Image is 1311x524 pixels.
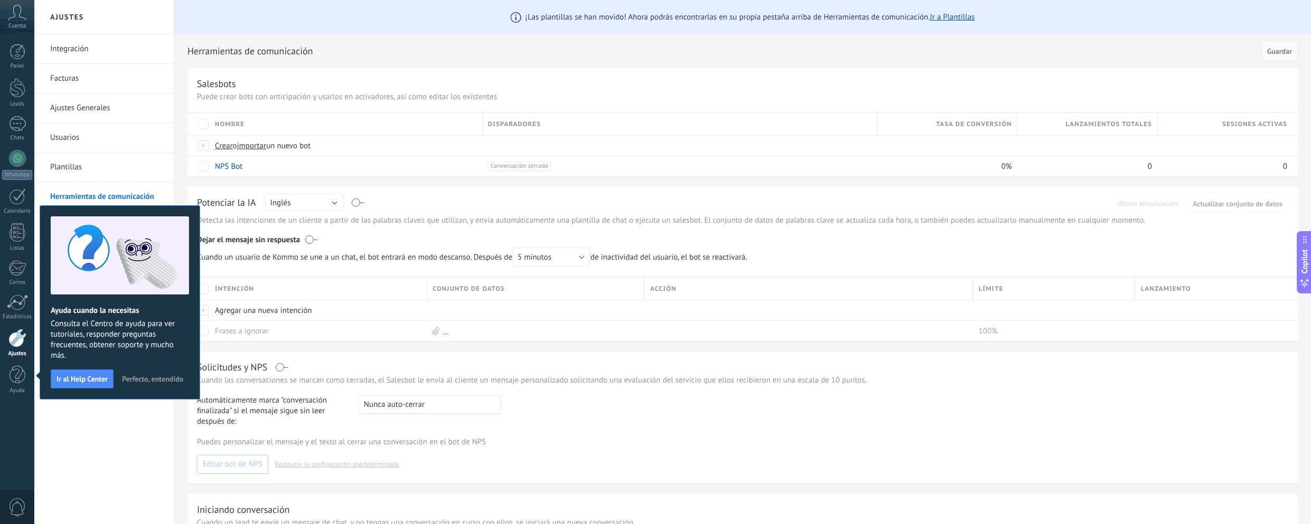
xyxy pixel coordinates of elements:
span: Inglés [270,198,291,208]
h2: Ayuda cuando la necesitas [51,306,189,316]
span: Intención [215,284,254,294]
span: Límite [978,284,1003,294]
span: 5 minutos [517,252,551,262]
span: importar [237,141,267,151]
span: Copilot [1299,249,1310,273]
div: Leads [2,101,33,108]
div: Correo [2,279,33,286]
p: Cuando las conversaciones se marcan como cerradas, el Salesbot le envía al cliente un mensaje per... [197,375,1288,385]
li: Herramientas de comunicación [34,182,174,212]
div: Ajustes [2,350,33,357]
span: Nunca auto-cerrar [364,399,425,409]
div: Iniciando conversación [197,503,290,516]
div: 0 [1017,156,1152,176]
span: Ir al Help Center [56,375,108,383]
span: Consulta el Centro de ayuda para ver tutoriales, responder preguntas frecuentes, obtener soporte ... [51,319,189,361]
a: ... [442,326,449,336]
a: Usuarios [50,123,163,153]
span: Conjunto de datos [432,284,505,294]
div: Listas [2,245,33,252]
div: Salesbots [197,78,236,90]
button: Perfecto, entendido [117,371,188,387]
div: Dejar el mensaje sin respuesta [197,227,1288,247]
span: 0 [1283,161,1287,172]
div: Agregar una nueva intención [210,300,422,320]
span: un nuevo bot [266,141,310,151]
span: Crear [215,141,233,151]
span: 0 [1147,161,1152,172]
div: 100% [973,321,1130,341]
span: 100% [978,326,997,336]
a: Ajustes Generales [50,93,163,123]
p: Detecta las intenciones de un cliente a partir de las palabras claves que utilizan, y envía autom... [197,215,1288,225]
li: Ajustes Generales [34,93,174,123]
span: Lanzamiento [1141,284,1191,294]
span: Cuenta [8,23,26,30]
span: Perfecto, entendido [122,375,183,383]
span: Conversación cerrada [488,161,551,171]
span: Acción [650,284,676,294]
span: Tasa de conversión [936,119,1012,129]
li: Usuarios [34,123,174,153]
div: Potenciar la IA [197,196,256,210]
div: Panel [2,63,33,70]
a: Frases a ignorar [215,326,269,336]
a: Plantillas [50,153,163,182]
p: Puede crear bots con anticipación y usarlos en activadores, así como editar los existentes [197,92,1288,102]
div: Calendario [2,208,33,215]
span: Cuando un usuario de Kommo se une a un chat, el bot entrará en modo descanso. Después de [197,247,590,266]
button: Ir al Help Center [51,369,114,388]
div: Chats [2,135,33,141]
button: 5 minutos [512,247,590,266]
p: Puedes personalizar el mensaje y el texto al cerrar una conversación en el bot de NPS [197,437,1288,447]
span: 0% [1001,161,1012,172]
span: de inactividad del usuario, el bot se reactivará. [197,247,753,266]
div: WhatsApp [2,170,32,180]
a: Facturas [50,64,163,93]
a: Herramientas de comunicación [50,182,163,212]
button: Inglés [265,194,343,211]
span: Nombre [215,119,244,129]
span: Guardar [1267,47,1292,55]
span: Disparadores [488,119,541,129]
a: Integración [50,34,163,64]
li: Plantillas [34,153,174,182]
a: Ir a Plantillas [930,12,975,22]
div: Estadísticas [2,313,33,320]
span: Lanzamientos totales [1065,119,1152,129]
div: Solicitudes y NPS [197,361,267,373]
div: 0 [1158,156,1287,176]
button: Guardar [1261,41,1298,61]
li: Integración [34,34,174,64]
h2: Herramientas de comunicación [187,41,1258,62]
li: Facturas [34,64,174,93]
span: Sesiones activas [1222,119,1287,129]
div: 0% [878,156,1012,176]
span: o [233,141,237,151]
span: Automáticamente marca "conversación finalizada" si el mensaje sigue sin leer después de: [197,395,349,427]
a: NPS Bot [215,161,242,172]
div: Ayuda [2,387,33,394]
span: ¡Las plantillas se han movido! Ahora podrás encontrarlas en su propia pestaña arriba de Herramien... [525,12,975,22]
